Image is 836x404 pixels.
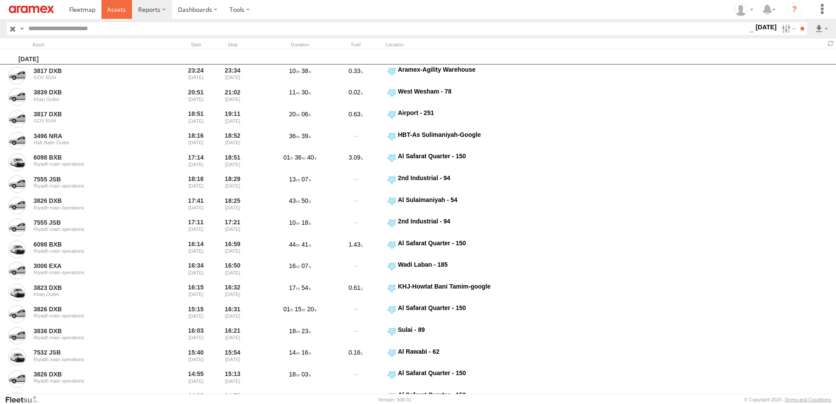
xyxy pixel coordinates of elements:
div: Al Safarat Quarter - 150 [398,391,494,399]
div: Riyadh main operations [34,313,153,318]
a: 3006 EXA [34,262,153,270]
span: 17 [289,284,300,291]
span: 18 [302,219,311,226]
span: 44 [289,241,300,248]
div: Riyadh main operations [34,335,153,340]
span: 01 [283,154,293,161]
span: 21 [289,393,300,400]
div: Al Rawabi - 62 [398,348,494,355]
div: Riyadh main operations [34,357,153,362]
label: Click to View Event Location [386,87,495,108]
div: Sulai - 89 [398,326,494,334]
span: 13 [289,176,300,183]
span: 10 [289,67,300,74]
span: 16 [289,262,300,269]
span: 36 [295,154,306,161]
div: 0.16 [330,348,382,368]
div: 16:21 [DATE] [216,326,249,346]
span: 14 [289,349,300,356]
a: 7555 JSB [34,175,153,183]
span: 20 [289,111,300,118]
span: 18 [289,371,300,378]
div: 3.09 [330,152,382,172]
div: 0.61 [330,282,382,303]
div: Kharj Outlet [34,97,153,102]
div: 15:54 [DATE] [216,348,249,368]
div: Entered prior to selected date range [179,239,212,259]
div: 0.63 [330,109,382,129]
div: 2nd Industrial - 94 [398,174,494,182]
label: Click to View Event Location [386,348,495,368]
div: Kharj Outlet [34,292,153,297]
label: Search Query [18,22,25,35]
div: Riyadh main operations [34,248,153,254]
div: 18:25 [DATE] [216,196,249,216]
a: 3823 DXB [34,284,153,292]
span: 03 [302,371,311,378]
label: Click to View Event Location [386,239,495,259]
label: Click to View Event Location [386,326,495,346]
a: 3496 NRA [34,132,153,140]
img: aramex-logo.svg [9,6,54,13]
div: 16:32 [DATE] [216,282,249,303]
div: GOV RUH [34,75,153,80]
label: Click to View Event Location [386,369,495,389]
label: Click to View Event Location [386,282,495,303]
div: KHJ-Howtat Bani Tamim-google [398,282,494,290]
div: Entered prior to selected date range [179,152,212,172]
div: West Wesham - 78 [398,87,494,95]
div: Riyadh main operations [34,161,153,167]
div: HBT-As Sulimaniyah-Google [398,131,494,139]
div: Entered prior to selected date range [179,348,212,368]
span: 20 [307,306,317,313]
div: 0.02 [330,87,382,108]
a: 3836 DXB [34,327,153,335]
div: GOV RUH [34,118,153,123]
span: 41 [302,241,311,248]
span: 07 [302,262,311,269]
a: 3826 DXB [34,370,153,378]
div: 0.33 [330,66,382,86]
span: 11 [289,89,300,96]
div: Fatimah Alqatari [731,3,756,16]
a: 7555 JSB [34,219,153,226]
div: 1.43 [330,239,382,259]
div: Wadi Laban - 185 [398,261,494,268]
div: Entered prior to selected date range [179,304,212,324]
a: 3817 DXB [34,110,153,118]
div: Entered prior to selected date range [179,87,212,108]
label: [DATE] [754,22,778,32]
div: Aramex-Agility Warehouse [398,66,494,73]
label: Click to View Event Location [386,304,495,324]
span: 07 [302,176,311,183]
a: Visit our Website [5,395,45,404]
div: 16:31 [DATE] [216,304,249,324]
div: Entered prior to selected date range [179,282,212,303]
label: Click to View Event Location [386,152,495,172]
span: 38 [302,67,311,74]
i: ? [787,3,801,17]
div: Hafr Batin Outlet [34,140,153,145]
span: 15 [295,306,306,313]
a: Terms and Conditions [785,397,831,402]
div: 2nd Industrial - 94 [398,217,494,225]
div: 23:34 [DATE] [216,66,249,86]
span: 36 [289,132,300,139]
div: 17:21 [DATE] [216,217,249,237]
span: 23 [302,327,311,334]
div: Riyadh main operations [34,183,153,188]
a: 6098 BXB [34,153,153,161]
div: Entered prior to selected date range [179,66,212,86]
span: 30 [302,89,311,96]
label: Click to View Event Location [386,174,495,194]
div: Entered prior to selected date range [179,326,212,346]
span: 39 [302,132,311,139]
span: 10 [289,219,300,226]
span: 50 [302,197,311,204]
a: 7532 JSB [34,348,153,356]
div: Entered prior to selected date range [179,369,212,389]
a: 3839 DXB [34,88,153,96]
div: Riyadh main operations [34,226,153,232]
div: Entered prior to selected date range [179,217,212,237]
a: 3826 DXB [34,392,153,400]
